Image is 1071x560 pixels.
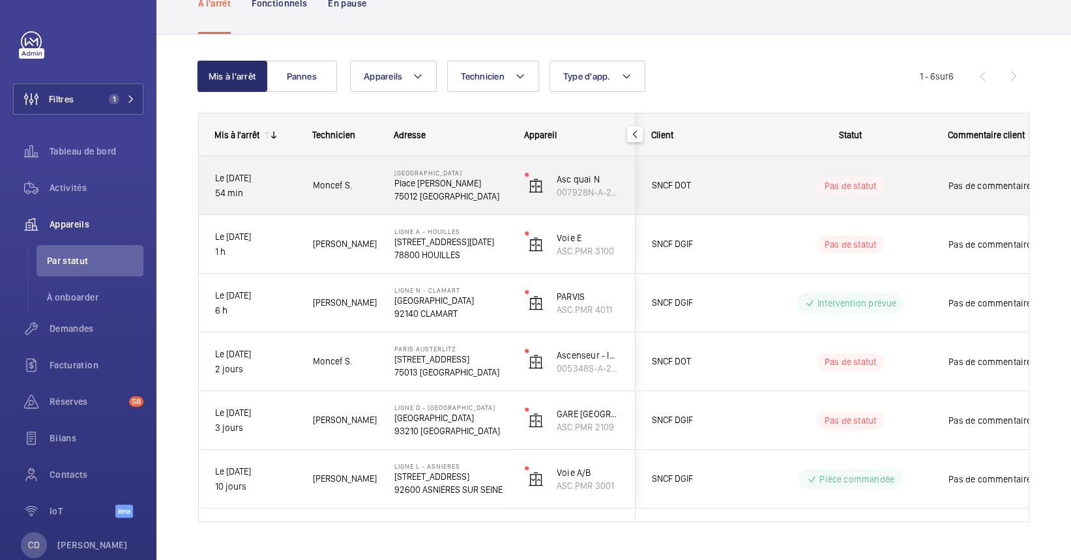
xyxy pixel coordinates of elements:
p: ASC.PMR 4011 [557,303,619,316]
p: PARIS AUSTERLITZ [394,345,508,353]
p: Intervention prévue [817,297,896,310]
span: Technicien [461,71,505,81]
span: Adresse [394,130,426,140]
span: Client [651,130,673,140]
p: Pas de statut [825,355,876,368]
p: 1 h [215,244,296,259]
p: Place [PERSON_NAME] [394,177,508,190]
p: Voie A/B [557,466,619,479]
span: Contacts [50,468,143,481]
p: Le [DATE] [215,229,296,244]
span: Technicien [312,130,355,140]
p: Pas de statut [825,414,876,427]
span: À onboarder [47,291,143,304]
p: ASC.PMR 3100 [557,244,619,258]
span: [PERSON_NAME] [313,413,377,428]
p: 6 h [215,303,296,318]
span: Statut [839,130,862,140]
span: SNCF DGIF [652,471,752,486]
p: ASC.PMR 3001 [557,479,619,492]
p: Le [DATE] [215,288,296,303]
button: Type d'app. [550,61,645,92]
span: IoT [50,505,115,518]
p: [STREET_ADDRESS] [394,353,508,366]
span: Bilans [50,432,143,445]
span: Par statut [47,254,143,267]
img: elevator.svg [528,237,544,252]
p: 2 jours [215,362,296,377]
img: elevator.svg [528,471,544,487]
p: [STREET_ADDRESS] [394,470,508,483]
button: Mis à l'arrêt [197,61,267,92]
p: 92140 CLAMART [394,307,508,320]
span: [PERSON_NAME] [313,295,377,310]
p: Ligne D - [GEOGRAPHIC_DATA] [394,404,508,411]
span: sur [935,71,948,81]
span: [PERSON_NAME] [313,471,377,486]
p: 93210 [GEOGRAPHIC_DATA] [394,424,508,437]
button: Appareils [350,61,437,92]
p: Voie E [557,231,619,244]
img: elevator.svg [528,178,544,194]
p: 54 min [215,186,296,201]
p: 007928N-A-2-90-0-08 [557,186,619,199]
span: Filtres [49,93,74,106]
span: 1 [109,94,119,104]
p: ASC.PMR 2109 [557,420,619,434]
span: SNCF DGIF [652,295,752,310]
span: Appareils [50,218,143,231]
p: 75012 [GEOGRAPHIC_DATA] [394,190,508,203]
p: Pas de statut [825,238,876,251]
span: SNCF DOT [652,178,752,193]
p: [PERSON_NAME] [57,538,128,552]
span: SNCF DGIF [652,237,752,252]
p: Ligne A - HOUILLES [394,228,508,235]
img: elevator.svg [528,354,544,370]
span: Moncef S. [313,178,377,193]
span: 58 [129,396,143,407]
div: Appareil [524,130,620,140]
p: Le [DATE] [215,171,296,186]
p: CD [28,538,39,552]
p: 75013 [GEOGRAPHIC_DATA] [394,366,508,379]
span: 1 - 6 6 [920,72,954,81]
p: 10 jours [215,479,296,494]
p: Ligne N - CLAMART [394,286,508,294]
button: Filtres1 [13,83,143,115]
button: Pannes [267,61,337,92]
p: [GEOGRAPHIC_DATA] [394,411,508,424]
div: Press SPACE to select this row. [199,332,636,391]
span: SNCF DGIF [652,413,752,428]
p: Le [DATE] [215,405,296,420]
p: Pas de statut [825,179,876,192]
p: 3 jours [215,420,296,435]
p: 78800 HOUILLES [394,248,508,261]
p: [GEOGRAPHIC_DATA] [394,169,508,177]
p: PARVIS [557,290,619,303]
p: Ascenseur - IDF VOIE 2/4 (4522) [557,349,619,362]
button: Technicien [447,61,539,92]
span: Demandes [50,322,143,335]
p: Le [DATE] [215,464,296,479]
span: SNCF DOT [652,354,752,369]
span: Moncef S. [313,354,377,369]
p: 005348S-A-2-03-0-02 [557,362,619,375]
p: Asc quai N [557,173,619,186]
span: Appareils [364,71,402,81]
span: Réserves [50,395,124,408]
div: Press SPACE to select this row. [199,391,636,450]
span: Type d'app. [563,71,611,81]
p: 92600 ASNIÈRES SUR SEINE [394,483,508,496]
span: Commentaire client [948,130,1025,140]
p: GARE [GEOGRAPHIC_DATA] RER D VOIE 2 [557,407,619,420]
img: elevator.svg [528,295,544,311]
div: Mis à l'arrêt [214,130,259,140]
span: Beta [115,505,133,518]
p: [STREET_ADDRESS][DATE] [394,235,508,248]
p: Ligne L - ASNIERES [394,462,508,470]
span: Tableau de bord [50,145,143,158]
span: Facturation [50,359,143,372]
p: [GEOGRAPHIC_DATA] [394,294,508,307]
p: Pièce commandée [819,473,894,486]
div: Press SPACE to select this row. [199,450,636,508]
